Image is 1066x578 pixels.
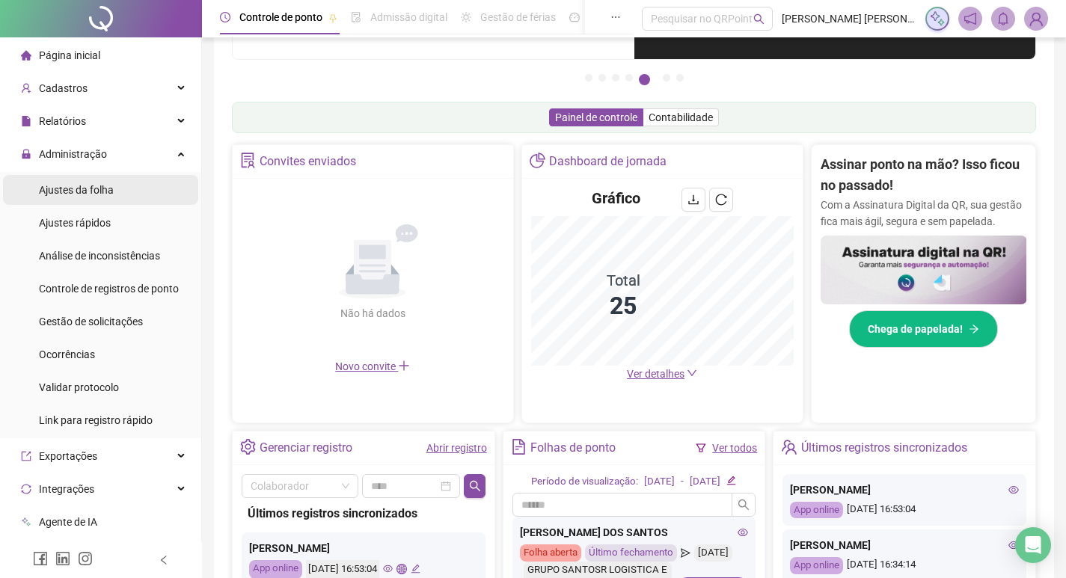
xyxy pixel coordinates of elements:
[790,502,1019,519] div: [DATE] 16:53:04
[868,321,963,337] span: Chega de papelada!
[964,12,977,25] span: notification
[1008,485,1019,495] span: eye
[398,360,410,372] span: plus
[21,451,31,461] span: export
[260,435,352,461] div: Gerenciar registro
[690,474,720,490] div: [DATE]
[625,74,633,82] button: 4
[39,483,94,495] span: Integrações
[304,305,441,322] div: Não há dados
[585,544,677,562] div: Último fechamento
[738,499,750,511] span: search
[39,283,179,295] span: Controle de registros de ponto
[370,11,447,23] span: Admissão digital
[21,484,31,494] span: sync
[530,435,616,461] div: Folhas de ponto
[39,348,95,360] span: Ocorrências
[649,111,713,123] span: Contabilidade
[612,74,619,82] button: 3
[681,544,690,562] span: send
[530,153,545,168] span: pie-chart
[781,439,797,455] span: team
[821,197,1027,230] p: Com a Assinatura Digital da QR, sua gestão fica mais ágil, segura e sem papelada.
[469,480,481,492] span: search
[240,439,256,455] span: setting
[260,149,356,174] div: Convites enviados
[790,557,1019,574] div: [DATE] 16:34:14
[383,564,393,574] span: eye
[39,217,111,229] span: Ajustes rápidos
[639,74,650,85] button: 5
[249,540,478,556] div: [PERSON_NAME]
[21,50,31,61] span: home
[929,10,946,27] img: sparkle-icon.fc2bf0ac1784a2077858766a79e2daf3.svg
[790,482,1019,498] div: [PERSON_NAME]
[426,442,487,454] a: Abrir registro
[396,564,406,574] span: global
[782,10,916,27] span: [PERSON_NAME] [PERSON_NAME] - SANTOSR LOGISTICA
[520,524,749,541] div: [PERSON_NAME] DOS SANTOS
[712,442,757,454] a: Ver todos
[592,188,640,209] h4: Gráfico
[520,544,581,562] div: Folha aberta
[480,11,556,23] span: Gestão de férias
[335,360,410,372] span: Novo convite
[39,49,100,61] span: Página inicial
[39,516,97,528] span: Agente de IA
[598,74,606,82] button: 2
[821,154,1027,197] h2: Assinar ponto na mão? Isso ficou no passado!
[240,153,256,168] span: solution
[461,12,471,22] span: sun
[549,149,667,174] div: Dashboard de jornada
[738,527,748,538] span: eye
[969,324,979,334] span: arrow-right
[39,381,119,393] span: Validar protocolo
[39,82,88,94] span: Cadastros
[39,148,107,160] span: Administração
[790,537,1019,553] div: [PERSON_NAME]
[687,194,699,206] span: download
[569,12,580,22] span: dashboard
[849,310,998,348] button: Chega de papelada!
[1015,527,1051,563] div: Open Intercom Messenger
[790,502,843,519] div: App online
[159,555,169,565] span: left
[21,149,31,159] span: lock
[39,184,114,196] span: Ajustes da folha
[39,115,86,127] span: Relatórios
[239,11,322,23] span: Controle de ponto
[39,450,97,462] span: Exportações
[801,435,967,461] div: Últimos registros sincronizados
[681,474,684,490] div: -
[531,474,638,490] div: Período de visualização:
[411,564,420,574] span: edit
[1025,7,1047,30] img: 46468
[663,74,670,82] button: 6
[511,439,527,455] span: file-text
[39,250,160,262] span: Análise de inconsistências
[39,316,143,328] span: Gestão de solicitações
[627,368,697,380] a: Ver detalhes down
[644,474,675,490] div: [DATE]
[220,12,230,22] span: clock-circle
[21,83,31,93] span: user-add
[790,557,843,574] div: App online
[328,13,337,22] span: pushpin
[753,13,765,25] span: search
[676,74,684,82] button: 7
[555,111,637,123] span: Painel de controle
[610,12,621,22] span: ellipsis
[33,551,48,566] span: facebook
[585,74,592,82] button: 1
[821,236,1027,304] img: banner%2F02c71560-61a6-44d4-94b9-c8ab97240462.png
[715,194,727,206] span: reload
[78,551,93,566] span: instagram
[55,551,70,566] span: linkedin
[996,12,1010,25] span: bell
[687,368,697,378] span: down
[39,414,153,426] span: Link para registro rápido
[696,443,706,453] span: filter
[351,12,361,22] span: file-done
[694,544,732,562] div: [DATE]
[248,504,480,523] div: Últimos registros sincronizados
